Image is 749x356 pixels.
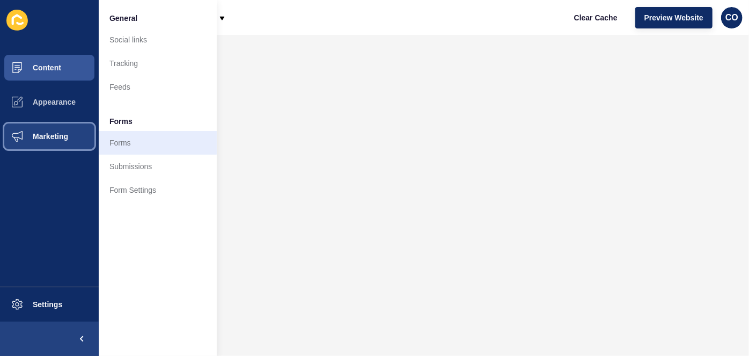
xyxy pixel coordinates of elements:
[574,12,618,23] span: Clear Cache
[99,155,217,178] a: Submissions
[565,7,627,28] button: Clear Cache
[644,12,703,23] span: Preview Website
[109,13,137,24] span: General
[99,178,217,202] a: Form Settings
[99,131,217,155] a: Forms
[109,116,133,127] span: Forms
[99,75,217,99] a: Feeds
[635,7,713,28] button: Preview Website
[99,28,217,52] a: Social links
[99,52,217,75] a: Tracking
[725,12,738,23] span: CO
